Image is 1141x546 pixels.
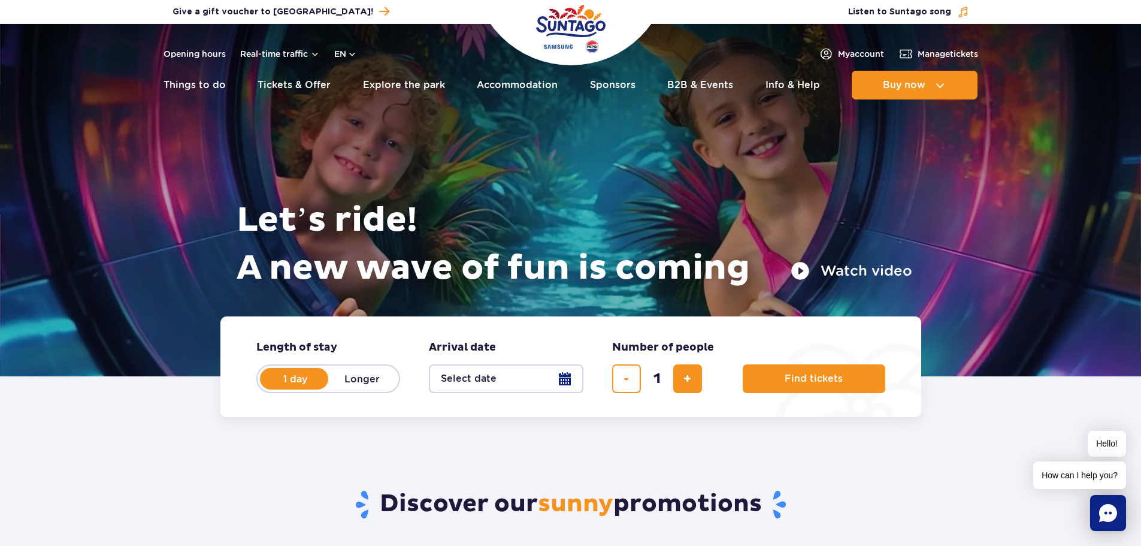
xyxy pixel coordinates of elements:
button: remove ticket [612,364,641,393]
span: Buy now [883,80,925,91]
a: Accommodation [477,71,558,99]
span: How can I help you? [1033,461,1126,489]
span: Give a gift voucher to [GEOGRAPHIC_DATA]! [172,6,373,18]
button: Select date [429,364,583,393]
a: Things to do [164,71,226,99]
span: My account [838,48,884,60]
button: en [334,48,357,60]
a: B2B & Events [667,71,733,99]
button: add ticket [673,364,702,393]
span: Length of stay [256,340,337,355]
span: Listen to Suntago song [848,6,951,18]
a: Tickets & Offer [258,71,331,99]
label: Longer [328,366,397,391]
span: Find tickets [785,373,843,384]
span: Number of people [612,340,714,355]
button: Watch video [791,261,912,280]
span: Hello! [1088,431,1126,457]
input: number of tickets [643,364,671,393]
h1: Let’s ride! A new wave of fun is coming [237,197,912,292]
button: Find tickets [743,364,885,393]
a: Explore the park [363,71,445,99]
button: Listen to Suntago song [848,6,969,18]
a: Managetickets [898,47,978,61]
button: Real-time traffic [240,49,320,59]
a: Give a gift voucher to [GEOGRAPHIC_DATA]! [172,4,389,20]
div: Chat [1090,495,1126,531]
a: Sponsors [590,71,635,99]
span: sunny [538,489,613,519]
h2: Discover our promotions [220,489,921,520]
form: Planning your visit to Park of Poland [220,316,921,417]
a: Opening hours [164,48,226,60]
span: Manage tickets [918,48,978,60]
span: Arrival date [429,340,496,355]
label: 1 day [261,366,329,391]
a: Info & Help [765,71,820,99]
button: Buy now [852,71,977,99]
a: Myaccount [819,47,884,61]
